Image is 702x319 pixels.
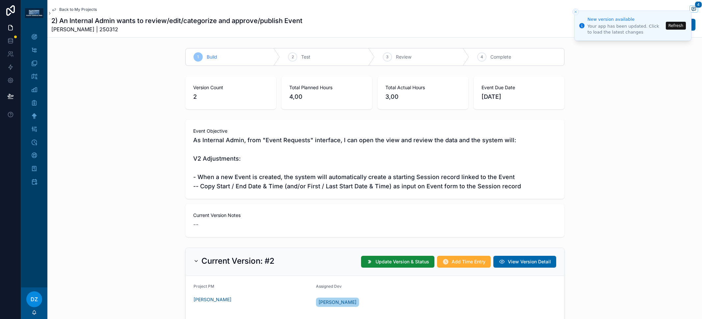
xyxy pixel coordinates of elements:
[194,296,231,303] a: [PERSON_NAME]
[197,54,199,60] span: 1
[301,54,310,60] span: Test
[201,256,274,266] h2: Current Version: #2
[51,16,302,25] h1: 2) An Internal Admin wants to review/edit/categorize and approve/publish Event
[452,258,485,265] span: Add Time Entry
[689,5,698,13] button: 4
[193,92,268,101] span: 2
[385,92,460,101] span: 3,00
[316,298,359,307] a: [PERSON_NAME]
[292,54,294,60] span: 2
[59,7,97,12] span: Back to My Projects
[587,16,664,23] div: New version available
[385,84,460,91] span: Total Actual Hours
[361,256,434,268] button: Update Version & Status
[481,84,557,91] span: Event Due Date
[490,54,511,60] span: Complete
[587,23,664,35] div: Your app has been updated. Click to load the latest changes
[289,92,364,101] span: 4,00
[193,84,268,91] span: Version Count
[386,54,388,60] span: 3
[21,26,47,287] div: scrollable content
[666,22,686,30] button: Refresh
[193,220,198,229] span: --
[25,8,43,18] img: App logo
[31,295,38,303] span: DZ
[481,54,483,60] span: 4
[695,1,702,8] span: 4
[481,92,557,101] span: [DATE]
[51,7,97,12] a: Back to My Projects
[289,84,364,91] span: Total Planned Hours
[493,256,556,268] button: View Version Detail
[51,25,302,33] span: [PERSON_NAME] | 250312
[319,299,356,306] span: [PERSON_NAME]
[437,256,491,268] button: Add Time Entry
[316,284,342,289] span: Assigned Dev
[376,258,429,265] span: Update Version & Status
[193,128,557,134] span: Event Objective
[194,284,214,289] span: Project PM
[193,212,557,219] span: Current Version Notes
[207,54,217,60] span: Build
[508,258,551,265] span: View Version Detail
[396,54,411,60] span: Review
[193,136,557,191] span: As Internal Admin, from "Event Requests" interface, I can open the view and review the data and t...
[572,9,579,15] button: Close toast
